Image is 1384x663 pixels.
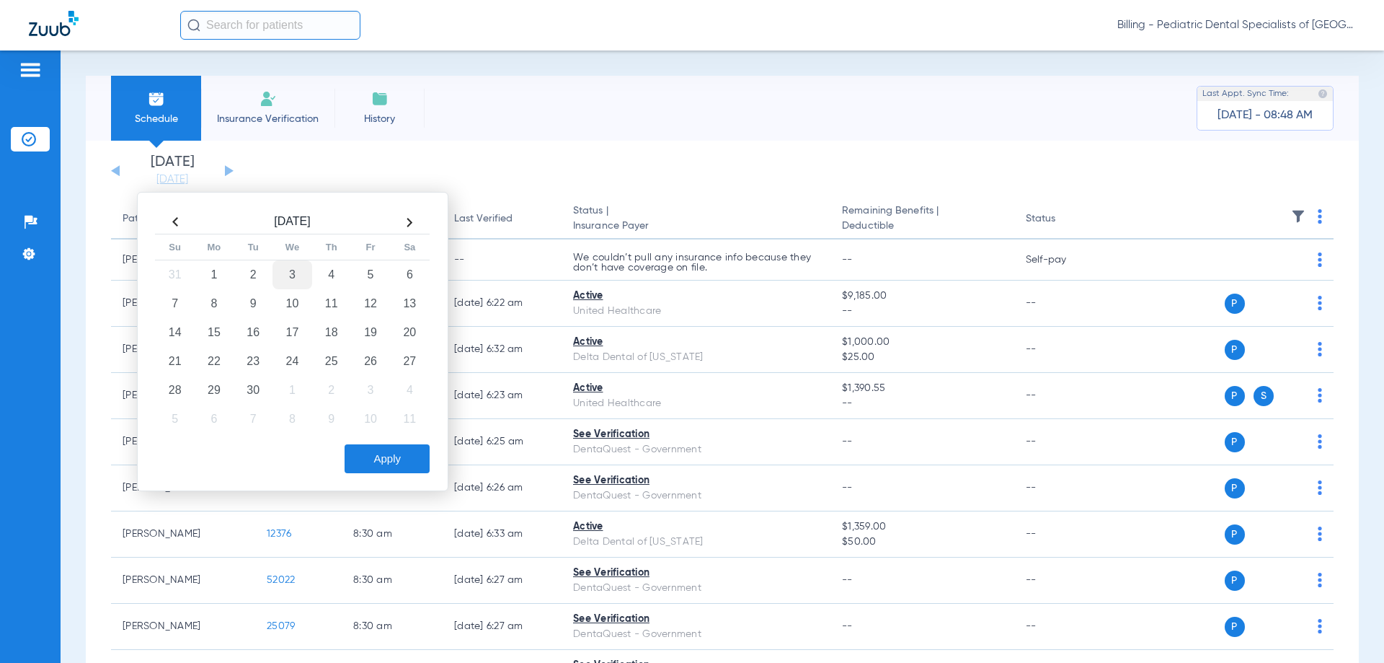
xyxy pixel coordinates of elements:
[443,281,562,327] td: [DATE] 6:22 AM
[454,211,513,227] div: Last Verified
[573,335,819,350] div: Active
[1318,296,1322,310] img: group-dot-blue.svg
[443,240,562,281] td: --
[1318,342,1322,356] img: group-dot-blue.svg
[1014,199,1112,240] th: Status
[111,604,255,650] td: [PERSON_NAME]
[842,289,1002,304] span: $9,185.00
[1318,253,1322,267] img: group-dot-blue.svg
[29,11,79,36] img: Zuub Logo
[454,211,550,227] div: Last Verified
[267,575,295,585] span: 52022
[1318,480,1322,495] img: group-dot-blue.svg
[1318,573,1322,587] img: group-dot-blue.svg
[123,211,186,227] div: Patient Name
[443,511,562,558] td: [DATE] 6:33 AM
[573,304,819,319] div: United Healthcare
[1254,386,1274,406] span: S
[371,90,389,107] img: History
[1225,294,1245,314] span: P
[573,396,819,411] div: United Healthcare
[19,61,42,79] img: hamburger-icon
[1014,604,1112,650] td: --
[342,604,443,650] td: 8:30 AM
[345,112,414,126] span: History
[842,304,1002,319] span: --
[1225,617,1245,637] span: P
[259,90,277,107] img: Manual Insurance Verification
[573,253,819,273] p: We couldn’t pull any insurance info because they don’t have coverage on file.
[1202,87,1289,101] span: Last Appt. Sync Time:
[842,575,853,585] span: --
[573,519,819,535] div: Active
[129,155,216,187] li: [DATE]
[129,172,216,187] a: [DATE]
[573,442,819,457] div: DentaQuest - Government
[1318,434,1322,449] img: group-dot-blue.svg
[573,289,819,304] div: Active
[443,327,562,373] td: [DATE] 6:32 AM
[443,373,562,419] td: [DATE] 6:23 AM
[1225,386,1245,406] span: P
[573,535,819,550] div: Delta Dental of [US_STATE]
[122,112,190,126] span: Schedule
[443,419,562,465] td: [DATE] 6:25 AM
[1117,18,1355,32] span: Billing - Pediatric Dental Specialists of [GEOGRAPHIC_DATA][US_STATE]
[111,511,255,558] td: [PERSON_NAME]
[1217,108,1313,123] span: [DATE] - 08:48 AM
[111,558,255,604] td: [PERSON_NAME]
[562,199,830,240] th: Status |
[187,19,200,32] img: Search Icon
[1312,594,1384,663] div: Chat Widget
[830,199,1013,240] th: Remaining Benefits |
[1014,327,1112,373] td: --
[573,581,819,596] div: DentaQuest - Government
[1318,527,1322,541] img: group-dot-blue.svg
[842,621,853,631] span: --
[842,219,1002,234] span: Deductible
[573,566,819,581] div: See Verification
[573,473,819,488] div: See Verification
[443,558,562,604] td: [DATE] 6:27 AM
[573,627,819,642] div: DentaQuest - Government
[842,535,1002,550] span: $50.00
[573,488,819,504] div: DentaQuest - Government
[123,211,244,227] div: Patient Name
[1014,373,1112,419] td: --
[195,211,390,234] th: [DATE]
[180,11,360,40] input: Search for patients
[345,444,430,473] button: Apply
[267,529,291,539] span: 12376
[342,511,443,558] td: 8:30 AM
[1014,511,1112,558] td: --
[573,350,819,365] div: Delta Dental of [US_STATE]
[1014,419,1112,465] td: --
[148,90,165,107] img: Schedule
[443,604,562,650] td: [DATE] 6:27 AM
[1291,209,1305,224] img: filter.svg
[443,465,562,511] td: [DATE] 6:26 AM
[842,519,1002,535] span: $1,359.00
[1014,558,1112,604] td: --
[842,483,853,493] span: --
[267,621,295,631] span: 25079
[1318,388,1322,403] img: group-dot-blue.svg
[1225,340,1245,360] span: P
[573,381,819,396] div: Active
[1014,281,1112,327] td: --
[1225,571,1245,591] span: P
[842,255,853,265] span: --
[1318,89,1328,99] img: last sync help info
[842,350,1002,365] span: $25.00
[573,612,819,627] div: See Verification
[842,396,1002,411] span: --
[1318,209,1322,224] img: group-dot-blue.svg
[1014,465,1112,511] td: --
[842,381,1002,396] span: $1,390.55
[1225,478,1245,499] span: P
[842,335,1002,350] span: $1,000.00
[212,112,324,126] span: Insurance Verification
[1225,432,1245,452] span: P
[573,427,819,442] div: See Verification
[573,219,819,234] span: Insurance Payer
